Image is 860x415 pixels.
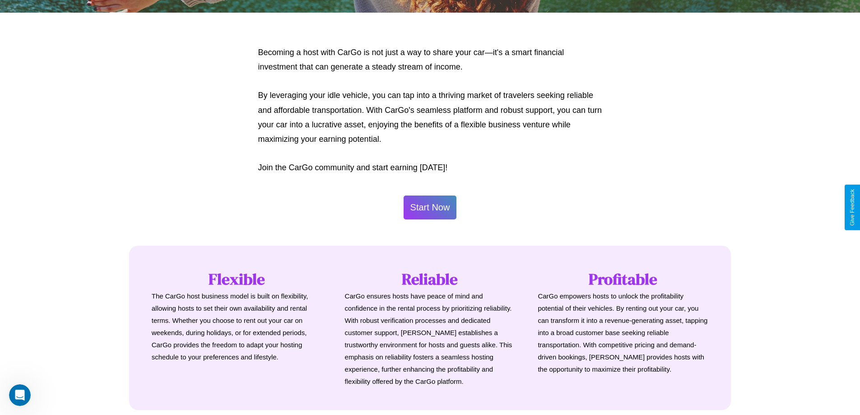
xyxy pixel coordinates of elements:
div: Give Feedback [849,189,855,226]
h1: Reliable [345,268,516,290]
button: Start Now [404,196,457,219]
p: CarGo ensures hosts have peace of mind and confidence in the rental process by prioritizing relia... [345,290,516,387]
p: The CarGo host business model is built on flexibility, allowing hosts to set their own availabili... [152,290,322,363]
h1: Flexible [152,268,322,290]
p: By leveraging your idle vehicle, you can tap into a thriving market of travelers seeking reliable... [258,88,602,147]
p: Join the CarGo community and start earning [DATE]! [258,160,602,175]
p: Becoming a host with CarGo is not just a way to share your car—it's a smart financial investment ... [258,45,602,75]
p: CarGo empowers hosts to unlock the profitability potential of their vehicles. By renting out your... [538,290,708,375]
h1: Profitable [538,268,708,290]
iframe: Intercom live chat [9,384,31,406]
